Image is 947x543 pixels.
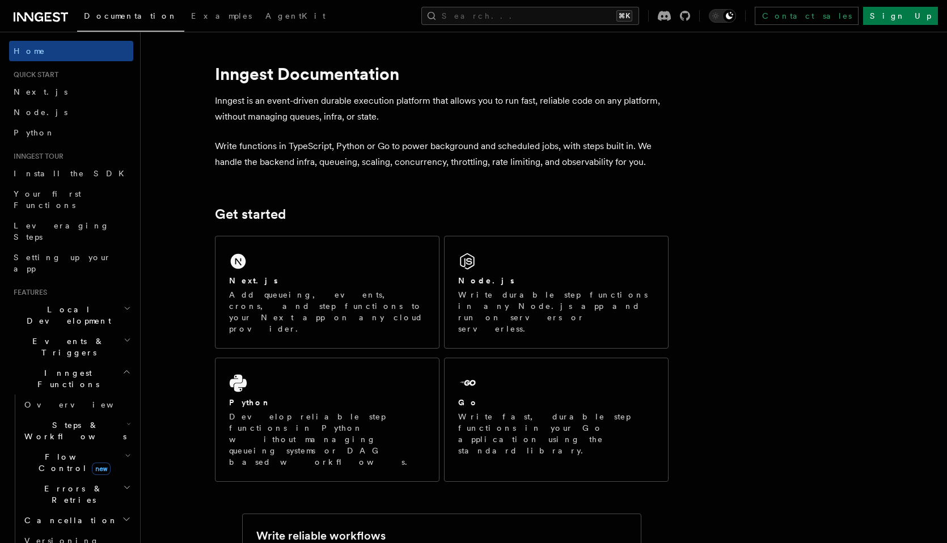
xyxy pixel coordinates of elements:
[9,299,133,331] button: Local Development
[444,358,669,482] a: GoWrite fast, durable step functions in your Go application using the standard library.
[77,3,184,32] a: Documentation
[14,45,45,57] span: Home
[9,215,133,247] a: Leveraging Steps
[616,10,632,22] kbd: ⌘K
[229,275,278,286] h2: Next.js
[458,289,654,334] p: Write durable step functions in any Node.js app and run on servers or serverless.
[9,367,122,390] span: Inngest Functions
[458,275,514,286] h2: Node.js
[14,169,131,178] span: Install the SDK
[215,236,439,349] a: Next.jsAdd queueing, events, crons, and step functions to your Next app on any cloud provider.
[9,122,133,143] a: Python
[265,11,325,20] span: AgentKit
[9,82,133,102] a: Next.js
[215,358,439,482] a: PythonDevelop reliable step functions in Python without managing queueing systems or DAG based wo...
[20,478,133,510] button: Errors & Retries
[14,221,109,241] span: Leveraging Steps
[9,70,58,79] span: Quick start
[9,163,133,184] a: Install the SDK
[9,41,133,61] a: Home
[709,9,736,23] button: Toggle dark mode
[215,206,286,222] a: Get started
[9,247,133,279] a: Setting up your app
[20,447,133,478] button: Flow Controlnew
[20,515,118,526] span: Cancellation
[215,138,669,170] p: Write functions in TypeScript, Python or Go to power background and scheduled jobs, with steps bu...
[14,189,81,210] span: Your first Functions
[9,184,133,215] a: Your first Functions
[20,483,123,506] span: Errors & Retries
[14,87,67,96] span: Next.js
[20,415,133,447] button: Steps & Workflows
[229,289,425,334] p: Add queueing, events, crons, and step functions to your Next app on any cloud provider.
[9,304,124,326] span: Local Development
[20,451,125,474] span: Flow Control
[92,463,111,475] span: new
[84,11,177,20] span: Documentation
[9,152,64,161] span: Inngest tour
[20,510,133,531] button: Cancellation
[9,331,133,363] button: Events & Triggers
[20,419,126,442] span: Steps & Workflows
[215,93,669,125] p: Inngest is an event-driven durable execution platform that allows you to run fast, reliable code ...
[755,7,859,25] a: Contact sales
[191,11,252,20] span: Examples
[458,397,479,408] h2: Go
[9,288,47,297] span: Features
[421,7,639,25] button: Search...⌘K
[9,336,124,358] span: Events & Triggers
[14,253,111,273] span: Setting up your app
[863,7,938,25] a: Sign Up
[229,397,271,408] h2: Python
[9,102,133,122] a: Node.js
[259,3,332,31] a: AgentKit
[24,400,141,409] span: Overview
[14,128,55,137] span: Python
[229,411,425,468] p: Develop reliable step functions in Python without managing queueing systems or DAG based workflows.
[215,63,669,84] h1: Inngest Documentation
[444,236,669,349] a: Node.jsWrite durable step functions in any Node.js app and run on servers or serverless.
[184,3,259,31] a: Examples
[14,108,67,117] span: Node.js
[9,363,133,394] button: Inngest Functions
[458,411,654,456] p: Write fast, durable step functions in your Go application using the standard library.
[20,394,133,415] a: Overview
